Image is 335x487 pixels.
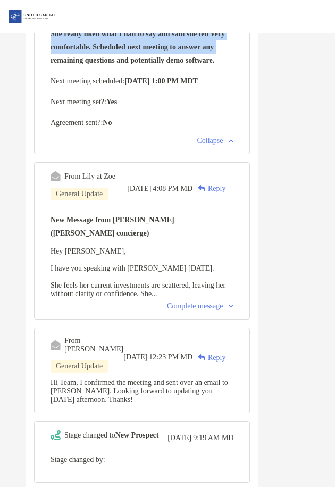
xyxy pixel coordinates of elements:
b: [DATE] 1:00 PM MDT [124,77,198,85]
img: United Capital Logo [9,5,56,29]
img: Chevron icon [229,139,233,142]
span: 12:23 PM MD [149,353,192,362]
b: No [103,119,112,127]
div: From [PERSON_NAME] [64,337,123,354]
span: 4:08 PM MD [153,184,192,193]
div: Complete message [167,302,233,310]
div: Collapse [197,137,233,145]
div: Reply [192,183,225,194]
p: Next meeting scheduled : [51,74,233,88]
span: [DATE] [123,353,147,362]
div: From Lily at Zoe [64,172,115,181]
div: Reply [192,352,225,363]
div: General Update [51,360,108,373]
img: Event icon [51,430,61,440]
span: Hi Team, I confirmed the meeting and sent over an email to [PERSON_NAME]. Looking forward to upda... [51,379,228,404]
img: Chevron icon [229,305,233,308]
span: 9:19 AM MD [193,434,233,442]
p: Agreement sent? : [51,116,233,129]
img: Reply icon [198,185,206,192]
div: Stage changed to [64,431,158,440]
b: New Prospect [115,431,159,439]
b: Yes [106,98,117,106]
p: Stage changed by: [51,453,233,466]
span: Hey [PERSON_NAME], I have you speaking with [PERSON_NAME] [DATE]. She feels her current investmen... [51,247,225,298]
p: Next meeting set? : [51,95,233,108]
b: New Message from [PERSON_NAME] ([PERSON_NAME] concierge) [51,216,174,237]
span: [DATE] [127,184,151,193]
img: Reply icon [198,354,206,361]
img: Event icon [51,340,61,350]
div: General Update [51,188,108,200]
img: Event icon [51,171,61,181]
span: [DATE] [167,434,191,442]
